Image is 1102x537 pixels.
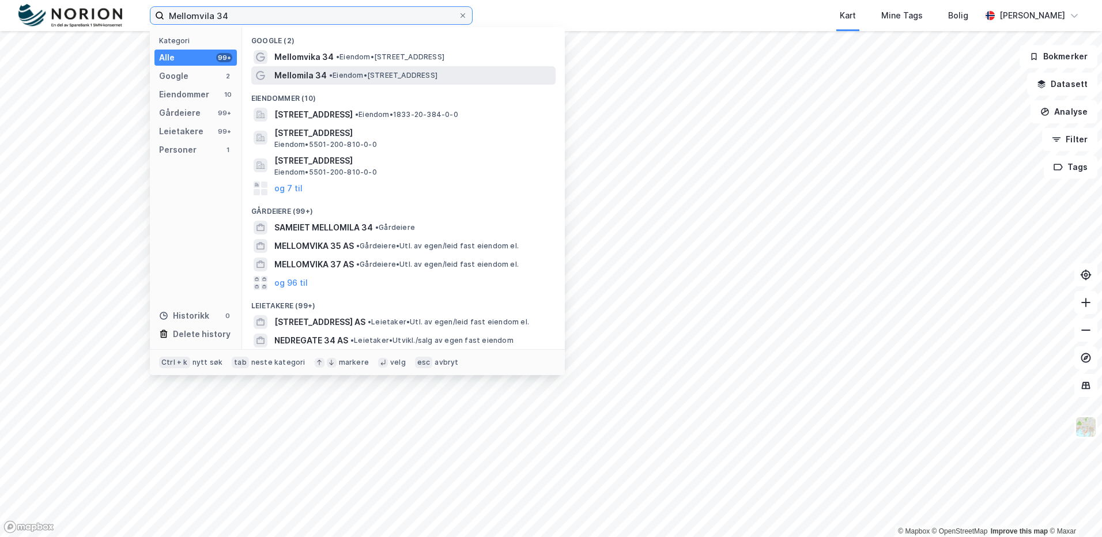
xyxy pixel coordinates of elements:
span: • [356,260,360,268]
div: Kart [840,9,856,22]
span: Eiendom • [STREET_ADDRESS] [336,52,444,62]
button: og 96 til [274,276,308,290]
div: 2 [223,71,232,81]
div: Gårdeiere (99+) [242,198,565,218]
button: Filter [1042,128,1097,151]
div: [PERSON_NAME] [999,9,1065,22]
span: MELLOMVIKA 35 AS [274,239,354,253]
span: Mellomila 34 [274,69,327,82]
span: [STREET_ADDRESS] [274,108,353,122]
span: MELLOMVIKA 37 AS [274,258,354,271]
div: 1 [223,145,232,154]
button: Datasett [1027,73,1097,96]
div: Leietakere (99+) [242,292,565,313]
span: SAMEIET MELLOMILA 34 [274,221,373,235]
div: velg [390,358,406,367]
span: • [356,241,360,250]
a: Improve this map [991,527,1048,535]
div: Bolig [948,9,968,22]
div: neste kategori [251,358,305,367]
button: Tags [1044,156,1097,179]
img: Z [1075,416,1097,438]
span: Eiendom • 1833-20-384-0-0 [355,110,458,119]
span: • [375,223,379,232]
div: Leietakere [159,124,203,138]
button: Analyse [1031,100,1097,123]
span: Mellomvika 34 [274,50,334,64]
span: • [355,110,358,119]
div: Gårdeiere [159,106,201,120]
button: og 7 til [274,181,303,195]
span: [STREET_ADDRESS] AS [274,315,365,329]
div: Eiendommer [159,88,209,101]
span: Gårdeiere • Utl. av egen/leid fast eiendom el. [356,260,519,269]
div: 99+ [216,53,232,62]
div: Alle [159,51,175,65]
iframe: Chat Widget [1044,482,1102,537]
div: esc [415,357,433,368]
span: Eiendom • 5501-200-810-0-0 [274,168,377,177]
div: avbryt [435,358,458,367]
span: NEDREGATE 34 AS [274,334,348,347]
div: nytt søk [193,358,223,367]
span: • [329,71,333,80]
span: • [368,317,371,326]
div: Google (2) [242,27,565,48]
span: [STREET_ADDRESS] [274,154,551,168]
img: norion-logo.80e7a08dc31c2e691866.png [18,4,122,28]
a: OpenStreetMap [932,527,988,535]
div: markere [339,358,369,367]
div: Mine Tags [881,9,923,22]
div: 99+ [216,127,232,136]
div: Kontrollprogram for chat [1044,482,1102,537]
div: Eiendommer (10) [242,85,565,105]
div: Kategori [159,36,237,45]
div: tab [232,357,249,368]
span: Leietaker • Utl. av egen/leid fast eiendom el. [368,317,529,327]
div: 0 [223,311,232,320]
span: Gårdeiere [375,223,415,232]
div: Ctrl + k [159,357,190,368]
span: Leietaker • Utvikl./salg av egen fast eiendom [350,336,514,345]
div: Delete history [173,327,231,341]
input: Søk på adresse, matrikkel, gårdeiere, leietakere eller personer [164,7,458,24]
div: Google [159,69,188,83]
button: Bokmerker [1020,45,1097,68]
span: • [336,52,339,61]
span: [STREET_ADDRESS] [274,126,551,140]
div: Personer [159,143,197,157]
a: Mapbox [898,527,930,535]
span: Eiendom • 5501-200-810-0-0 [274,140,377,149]
span: Gårdeiere • Utl. av egen/leid fast eiendom el. [356,241,519,251]
div: 10 [223,90,232,99]
span: • [350,336,354,345]
a: Mapbox homepage [3,520,54,534]
div: Historikk [159,309,209,323]
span: Eiendom • [STREET_ADDRESS] [329,71,437,80]
div: 99+ [216,108,232,118]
